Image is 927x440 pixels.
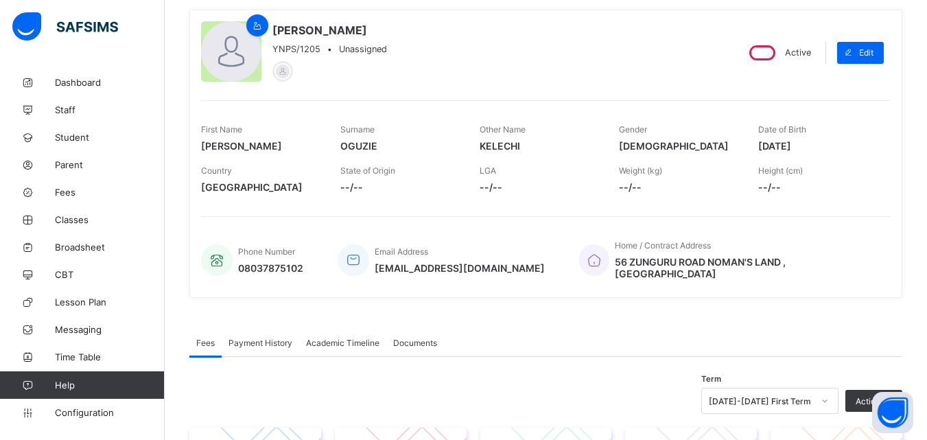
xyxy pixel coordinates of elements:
div: • [272,44,387,54]
span: Classes [55,214,165,225]
span: Action [856,396,880,406]
span: KELECHI [480,140,598,152]
span: Lesson Plan [55,297,165,308]
span: Fees [196,338,215,348]
span: [PERSON_NAME] [201,140,320,152]
span: Surname [340,124,375,135]
span: Date of Birth [758,124,806,135]
span: Email Address [375,246,428,257]
span: Broadsheet [55,242,165,253]
span: YNPS/1205 [272,44,320,54]
span: First Name [201,124,242,135]
span: Active [785,47,811,58]
span: Student [55,132,165,143]
span: --/-- [480,181,598,193]
span: Messaging [55,324,165,335]
span: [PERSON_NAME] [272,23,387,37]
span: Phone Number [238,246,295,257]
span: --/-- [758,181,877,193]
span: [DATE] [758,140,877,152]
span: Unassigned [339,44,387,54]
span: State of Origin [340,165,395,176]
span: Documents [393,338,437,348]
span: Term [701,374,721,384]
span: Height (cm) [758,165,803,176]
span: CBT [55,269,165,280]
span: 08037875102 [238,262,303,274]
span: Home / Contract Address [615,240,711,251]
span: Gender [619,124,647,135]
span: Configuration [55,407,164,418]
span: Help [55,380,164,391]
span: 56 ZUNGURU ROAD NOMAN'S LAND , [GEOGRAPHIC_DATA] [615,256,877,279]
img: safsims [12,12,118,41]
div: [DATE]-[DATE] First Term [709,396,813,406]
span: --/-- [619,181,738,193]
span: --/-- [340,181,459,193]
span: Dashboard [55,77,165,88]
span: Time Table [55,351,165,362]
span: Other Name [480,124,526,135]
span: Parent [55,159,165,170]
span: LGA [480,165,496,176]
span: [GEOGRAPHIC_DATA] [201,181,320,193]
span: Edit [859,47,873,58]
span: Staff [55,104,165,115]
span: Academic Timeline [306,338,379,348]
span: Country [201,165,232,176]
span: Payment History [228,338,292,348]
span: [EMAIL_ADDRESS][DOMAIN_NAME] [375,262,545,274]
span: OGUZIE [340,140,459,152]
span: Weight (kg) [619,165,662,176]
span: [DEMOGRAPHIC_DATA] [619,140,738,152]
button: Open asap [872,392,913,433]
span: Fees [55,187,165,198]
